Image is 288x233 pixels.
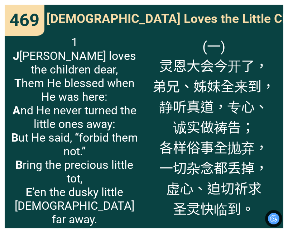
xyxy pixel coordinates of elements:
[14,76,21,90] b: T
[26,185,32,199] b: E
[9,35,139,226] span: 1 [PERSON_NAME] loves the children dear, hem He blessed when He was here: nd He never turned the ...
[13,104,20,117] b: A
[153,35,275,219] span: (一) 灵恩大会今开了， 弟兄、姊妹全来到， 静听真道，专心、 诚实做祷告； 各样俗事全抛弃， 一切杂念都丢掉， 虚心、迫切祈求 圣灵快临到。
[15,158,23,172] b: B
[13,49,19,63] b: J
[11,131,18,144] b: B
[9,10,39,30] span: 469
